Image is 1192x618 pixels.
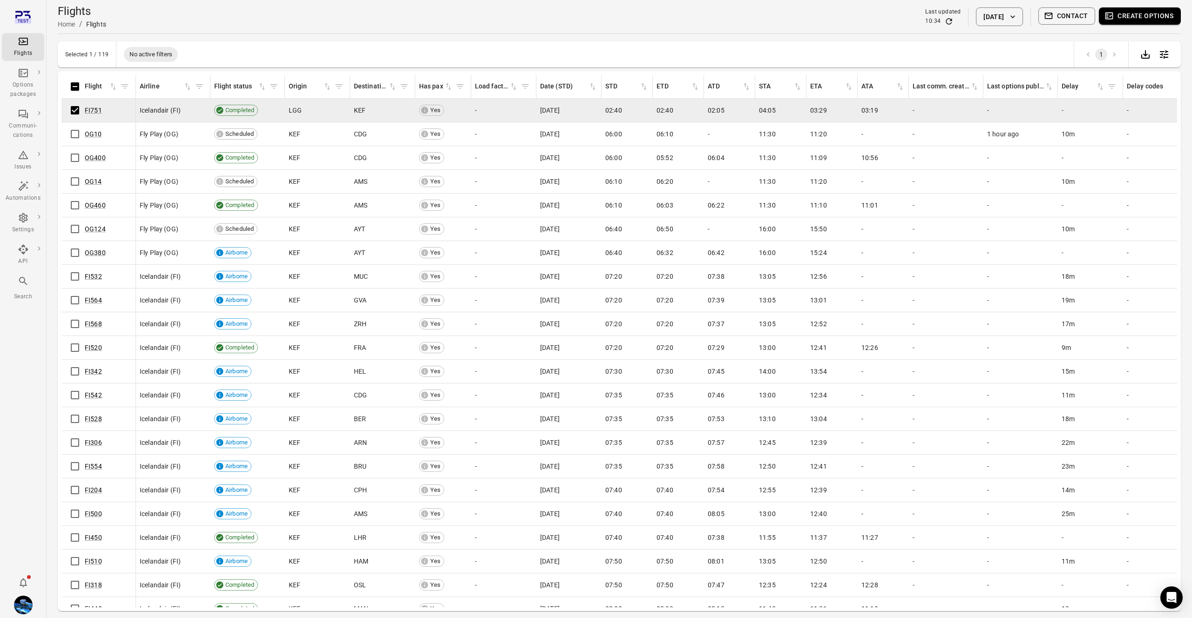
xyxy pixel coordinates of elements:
[214,81,267,92] span: Flight status
[657,129,673,139] span: 06:10
[913,81,979,92] span: Last comm. created
[289,81,323,92] div: Origin
[605,296,622,305] span: 07:20
[475,153,533,162] div: -
[475,201,533,210] div: -
[475,248,533,257] div: -
[140,129,178,139] span: Fly Play (OG)
[708,319,725,329] span: 07:37
[987,153,1054,162] div: -
[85,202,106,209] a: OG460
[85,249,106,256] a: OG380
[214,81,267,92] div: Sort by flight status in ascending order
[605,177,622,186] span: 06:10
[2,241,44,269] a: API
[2,106,44,143] a: Communi-cations
[475,81,518,92] span: Load factor
[540,81,588,92] div: Date (STD)
[708,296,725,305] span: 07:39
[657,153,673,162] span: 05:52
[6,257,41,266] div: API
[810,81,853,92] div: Sort by ETA in ascending order
[192,80,206,94] button: Filter by airline
[605,81,649,92] div: Sort by STD in ascending order
[861,319,905,329] div: -
[475,224,533,234] div: -
[354,248,365,257] span: AYT
[810,106,827,115] span: 03:29
[913,129,980,139] div: -
[861,296,905,305] div: -
[1127,81,1184,92] div: Delay codes
[759,201,776,210] span: 11:30
[1062,81,1096,92] div: Delay
[222,224,257,234] span: Scheduled
[222,129,257,139] span: Scheduled
[1095,48,1107,60] button: page 1
[861,201,878,210] span: 11:01
[2,209,44,237] a: Settings
[6,225,41,235] div: Settings
[605,81,649,92] span: STD
[140,343,181,352] span: Icelandair (FI)
[140,201,178,210] span: Fly Play (OG)
[987,177,1054,186] div: -
[85,130,102,138] a: OG10
[759,81,793,92] div: STA
[810,177,827,186] span: 11:20
[427,248,444,257] span: Yes
[759,153,776,162] span: 11:30
[540,319,560,329] span: [DATE]
[861,81,895,92] div: ATA
[913,153,980,162] div: -
[140,224,178,234] span: Fly Play (OG)
[708,177,752,186] div: -
[427,177,444,186] span: Yes
[354,319,366,329] span: ZRH
[1099,7,1181,25] button: Create options
[913,319,980,329] div: -
[605,129,622,139] span: 06:00
[540,296,560,305] span: [DATE]
[79,19,82,30] li: /
[1127,224,1185,234] div: -
[427,224,444,234] span: Yes
[397,80,411,94] span: Filter by destination
[419,81,453,92] span: Has pax
[6,81,41,99] div: Options packages
[913,81,970,92] div: Last comm. created
[540,177,560,186] span: [DATE]
[354,81,397,92] span: Destination
[518,80,532,94] button: Filter by load factor
[861,272,905,281] div: -
[861,81,905,92] div: Sort by ATA in ascending order
[289,153,300,162] span: KEF
[810,81,853,92] span: ETA
[1127,201,1185,210] div: -
[1155,45,1173,64] button: Open table configuration
[85,581,102,589] a: FI318
[6,121,41,140] div: Communi-cations
[925,17,941,26] div: 10:34
[1136,49,1155,58] a: Export data
[475,129,533,139] div: -
[810,201,827,210] span: 11:10
[475,319,533,329] div: -
[427,129,444,139] span: Yes
[708,201,725,210] span: 06:22
[987,224,1054,234] div: -
[913,272,980,281] div: -
[289,248,300,257] span: KEF
[708,248,725,257] span: 06:42
[540,153,560,162] span: [DATE]
[427,319,444,329] span: Yes
[759,81,802,92] div: Sort by STA in ascending order
[140,106,181,115] span: Icelandair (FI)
[85,81,118,92] div: Sort by flight in ascending order
[222,201,257,210] span: Completed
[1127,153,1185,162] div: -
[85,368,102,375] a: FI342
[58,20,75,28] a: Home
[987,248,1054,257] div: -
[289,129,300,139] span: KEF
